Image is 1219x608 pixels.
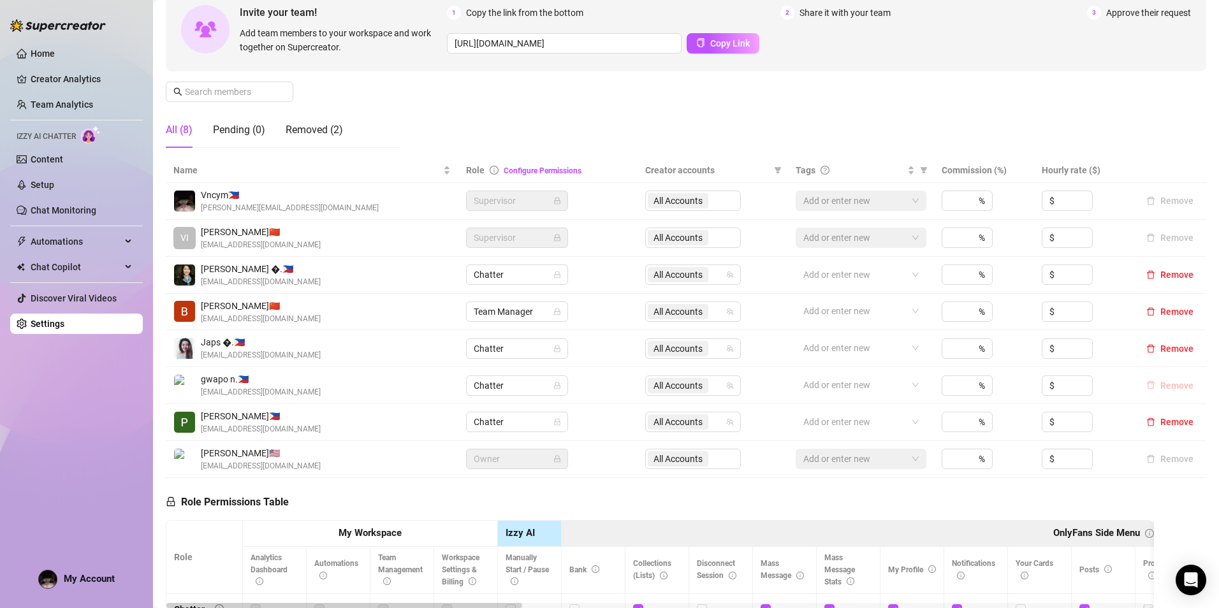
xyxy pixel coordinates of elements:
[10,19,106,32] img: logo-BBDzfeDw.svg
[1034,158,1134,183] th: Hourly rate ($)
[957,572,965,579] span: info-circle
[174,191,195,212] img: Vncym
[697,559,736,580] span: Disconnect Session
[1160,380,1193,391] span: Remove
[1141,304,1199,319] button: Remove
[201,386,321,398] span: [EMAIL_ADDRESS][DOMAIN_NAME]
[648,414,708,430] span: All Accounts
[506,553,549,586] span: Manually Start / Pause
[314,559,358,580] span: Automations
[726,271,734,279] span: team
[319,572,327,579] span: info-circle
[648,341,708,356] span: All Accounts
[201,349,321,361] span: [EMAIL_ADDRESS][DOMAIN_NAME]
[185,85,275,99] input: Search members
[660,572,668,579] span: info-circle
[1141,230,1199,245] button: Remove
[1146,307,1155,316] span: delete
[201,313,321,325] span: [EMAIL_ADDRESS][DOMAIN_NAME]
[466,165,485,175] span: Role
[553,271,561,279] span: lock
[490,166,499,175] span: info-circle
[553,418,561,426] span: lock
[1141,414,1199,430] button: Remove
[653,379,703,393] span: All Accounts
[696,38,705,47] span: copy
[780,6,794,20] span: 2
[1104,565,1112,573] span: info-circle
[81,126,101,144] img: AI Chatter
[799,6,891,20] span: Share it with your team
[1146,270,1155,279] span: delete
[1143,559,1183,580] span: Promotions
[469,577,476,585] span: info-circle
[201,299,321,313] span: [PERSON_NAME] 🇨🇳
[553,455,561,463] span: lock
[1176,565,1206,595] div: Open Intercom Messenger
[286,122,343,138] div: Removed (2)
[761,559,804,580] span: Mass Message
[201,335,321,349] span: Japs �. 🇵🇭
[31,69,133,89] a: Creator Analytics
[1053,527,1140,539] strong: OnlyFans Side Menu
[64,573,115,584] span: My Account
[569,565,599,574] span: Bank
[474,449,560,468] span: Owner
[31,293,117,303] a: Discover Viral Videos
[174,375,195,396] img: gwapo nga gwapa
[645,163,770,177] span: Creator accounts
[201,225,321,239] span: [PERSON_NAME] 🇨🇳
[174,449,195,470] img: emma
[17,263,25,271] img: Chat Copilot
[1087,6,1101,20] span: 3
[474,191,560,210] span: Supervisor
[1141,267,1199,282] button: Remove
[213,122,265,138] div: Pending (0)
[928,565,936,573] span: info-circle
[474,228,560,247] span: Supervisor
[1160,307,1193,317] span: Remove
[31,99,93,110] a: Team Analytics
[174,412,195,433] img: Pattie Mae Limen
[726,382,734,389] span: team
[383,577,391,585] span: info-circle
[251,553,288,586] span: Analytics Dashboard
[201,276,321,288] span: [EMAIL_ADDRESS][DOMAIN_NAME]
[17,131,76,143] span: Izzy AI Chatter
[553,345,561,352] span: lock
[201,262,321,276] span: [PERSON_NAME] �. 🇵🇭
[474,339,560,358] span: Chatter
[201,446,321,460] span: [PERSON_NAME] 🇺🇸
[17,236,27,247] span: thunderbolt
[31,319,64,329] a: Settings
[687,33,759,54] button: Copy Link
[553,382,561,389] span: lock
[553,234,561,242] span: lock
[592,565,599,573] span: info-circle
[447,6,461,20] span: 1
[378,553,423,586] span: Team Management
[1079,565,1112,574] span: Posts
[166,158,458,183] th: Name
[31,180,54,190] a: Setup
[201,372,321,386] span: gwapo n. 🇵🇭
[774,166,782,174] span: filter
[653,342,703,356] span: All Accounts
[240,4,447,20] span: Invite your team!
[1148,572,1156,579] span: info-circle
[1016,559,1053,580] span: Your Cards
[39,570,57,588] img: AAcHTtfC9oqNak1zm5mDB3gmHlwaroKJywxY-MAfcCC0PMwoww=s96-c
[847,577,854,585] span: info-circle
[653,305,703,319] span: All Accounts
[166,122,193,138] div: All (8)
[201,460,321,472] span: [EMAIL_ADDRESS][DOMAIN_NAME]
[1160,344,1193,354] span: Remove
[653,415,703,429] span: All Accounts
[474,412,560,431] span: Chatter
[31,205,96,215] a: Chat Monitoring
[31,231,121,252] span: Automations
[1146,344,1155,353] span: delete
[648,304,708,319] span: All Accounts
[173,87,182,96] span: search
[466,6,583,20] span: Copy the link from the bottom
